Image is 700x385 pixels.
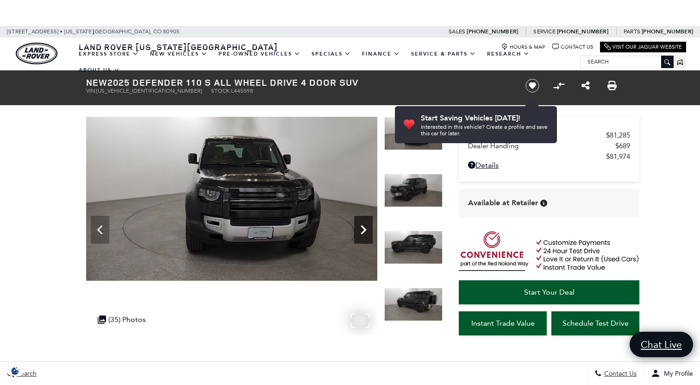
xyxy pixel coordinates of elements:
[356,46,406,62] a: Finance
[660,370,693,378] span: My Profile
[384,117,443,150] img: New 2025 Santorini Black LAND ROVER S image 3
[606,152,630,161] span: $81,974
[642,28,693,35] a: [PHONE_NUMBER]
[524,288,575,297] span: Start Your Deal
[79,41,278,52] span: Land Rover [US_STATE][GEOGRAPHIC_DATA]
[5,366,26,376] img: Opt-Out Icon
[384,288,443,321] img: New 2025 Santorini Black LAND ROVER S image 6
[615,142,630,150] span: $689
[602,370,637,378] span: Contact Us
[468,152,630,161] a: $81,974
[581,56,673,67] input: Search
[604,44,682,50] a: Visit Our Jaguar Website
[16,43,57,64] img: Land Rover
[468,142,615,150] span: Dealer Handling
[73,46,580,78] nav: Main Navigation
[5,366,26,376] section: Click to Open Cookie Consent Modal
[606,131,630,139] span: $81,285
[522,78,543,93] button: Save vehicle
[86,117,377,281] img: New 2025 Santorini Black LAND ROVER S image 3
[64,26,152,38] span: [US_STATE][GEOGRAPHIC_DATA],
[459,280,639,304] a: Start Your Deal
[481,46,535,62] a: Research
[384,231,443,264] img: New 2025 Santorini Black LAND ROVER S image 5
[468,131,606,139] span: MSRP
[16,43,57,64] a: land-rover
[630,332,693,357] a: Chat Live
[7,28,180,35] a: [STREET_ADDRESS] • [US_STATE][GEOGRAPHIC_DATA], CO 80905
[468,161,630,170] a: Details
[468,131,630,139] a: MSRP $81,285
[533,28,555,35] span: Service
[406,46,481,62] a: Service & Parts
[86,88,96,94] span: VIN:
[7,26,63,38] span: [STREET_ADDRESS] •
[557,28,608,35] a: [PHONE_NUMBER]
[144,46,213,62] a: New Vehicles
[91,216,109,244] div: Previous
[501,44,545,50] a: Hours & Map
[163,26,180,38] span: 80905
[644,362,700,385] button: Open user profile menu
[459,311,547,335] a: Instant Trade Value
[93,310,150,328] div: (35) Photos
[86,77,510,88] h1: 2025 Defender 110 S All Wheel Drive 4 Door SUV
[468,198,538,208] span: Available at Retailer
[153,26,162,38] span: CO
[551,311,639,335] a: Schedule Test Drive
[73,62,125,78] a: About Us
[73,41,283,52] a: Land Rover [US_STATE][GEOGRAPHIC_DATA]
[562,319,629,328] span: Schedule Test Drive
[471,319,535,328] span: Instant Trade Value
[607,80,617,91] a: Print this New 2025 Defender 110 S All Wheel Drive 4 Door SUV
[636,338,687,351] span: Chat Live
[306,46,356,62] a: Specials
[354,216,373,244] div: Next
[552,44,593,50] a: Contact Us
[211,88,231,94] span: Stock:
[552,79,566,93] button: Compare Vehicle
[540,200,547,207] div: Vehicle is in stock and ready for immediate delivery. Due to demand, availability is subject to c...
[231,88,253,94] span: L445598
[96,88,202,94] span: [US_VEHICLE_IDENTIFICATION_NUMBER]
[73,46,144,62] a: EXPRESS STORE
[86,76,107,88] strong: New
[581,80,590,91] a: Share this New 2025 Defender 110 S All Wheel Drive 4 Door SUV
[624,28,640,35] span: Parts
[384,174,443,207] img: New 2025 Santorini Black LAND ROVER S image 4
[468,142,630,150] a: Dealer Handling $689
[213,46,306,62] a: Pre-Owned Vehicles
